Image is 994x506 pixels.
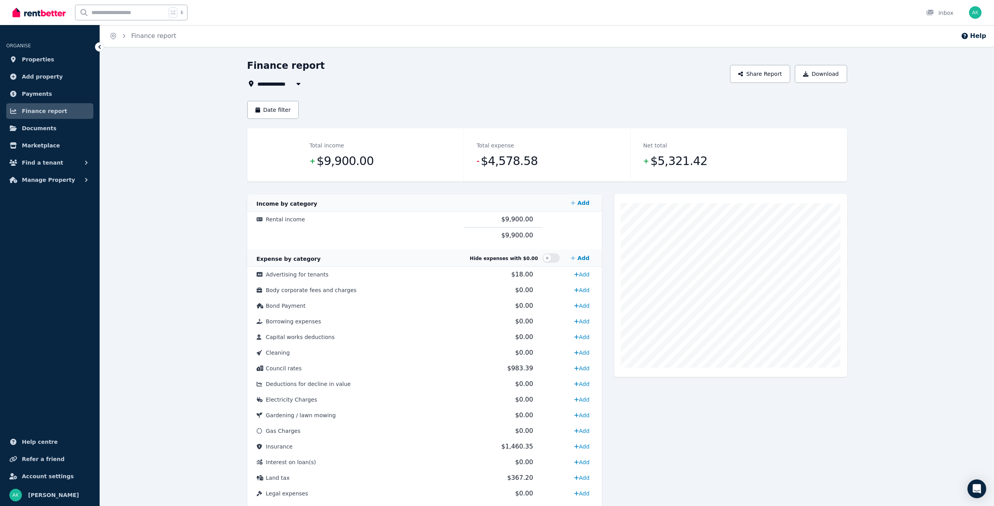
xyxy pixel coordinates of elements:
a: Add [571,315,592,328]
span: - [476,156,479,167]
a: Add [571,362,592,375]
a: Add [571,472,592,484]
span: $0.00 [515,318,533,325]
span: Capital works deductions [266,334,335,340]
span: Electricity Charges [266,397,318,403]
span: $18.00 [511,271,533,278]
span: Insurance [266,443,293,450]
span: [PERSON_NAME] [28,490,79,500]
a: Add property [6,69,93,84]
a: Properties [6,52,93,67]
span: Payments [22,89,52,99]
span: Council rates [266,365,302,371]
span: $0.00 [515,380,533,388]
span: Income by category [257,201,318,207]
a: Add [571,456,592,468]
span: Add property [22,72,63,81]
span: Help centre [22,437,58,447]
span: Interest on loan(s) [266,459,316,465]
a: Add [571,409,592,422]
img: Alanna Kendall [969,6,982,19]
span: $0.00 [515,349,533,356]
span: Bond Payment [266,303,306,309]
span: Properties [22,55,54,64]
div: Inbox [926,9,953,17]
a: Marketplace [6,138,93,153]
span: $0.00 [515,396,533,403]
span: Find a tenant [22,158,63,167]
span: Manage Property [22,175,75,185]
span: Gardening / lawn mowing [266,412,336,418]
span: Body corporate fees and charges [266,287,357,293]
button: Manage Property [6,172,93,188]
a: Add [571,331,592,343]
a: Finance report [6,103,93,119]
span: Deductions for decline in value [266,381,351,387]
a: Add [571,440,592,453]
span: $0.00 [515,458,533,466]
span: $9,900.00 [501,215,533,223]
span: $0.00 [515,333,533,341]
a: Refer a friend [6,451,93,467]
span: Refer a friend [22,454,64,464]
span: $0.00 [515,286,533,294]
img: RentBetter [12,7,66,18]
a: Add [567,195,592,211]
span: + [643,156,649,167]
span: Marketplace [22,141,60,150]
span: + [310,156,315,167]
nav: Breadcrumb [100,25,186,47]
a: Add [571,284,592,296]
button: Share Report [730,65,790,83]
a: Documents [6,120,93,136]
button: Download [795,65,847,83]
span: $4,578.58 [481,153,538,169]
span: $5,321.42 [650,153,707,169]
button: Date filter [247,101,299,119]
a: Account settings [6,468,93,484]
a: Add [571,300,592,312]
span: $983.39 [507,364,533,372]
a: Add [571,346,592,359]
span: $0.00 [515,302,533,309]
dt: Total income [310,141,344,150]
span: Finance report [22,106,67,116]
a: Add [571,425,592,437]
span: Legal expenses [266,490,308,497]
button: Find a tenant [6,155,93,170]
span: ORGANISE [6,43,31,48]
span: Hide expenses with $0.00 [470,256,538,261]
dt: Net total [643,141,667,150]
a: Add [567,250,592,266]
img: Alanna Kendall [9,489,22,501]
h1: Finance report [247,59,325,72]
span: $0.00 [515,411,533,419]
span: Gas Charges [266,428,301,434]
span: Land tax [266,475,290,481]
a: Finance report [131,32,176,39]
a: Payments [6,86,93,102]
span: Advertising for tenants [266,271,329,278]
a: Add [571,487,592,500]
span: Cleaning [266,350,290,356]
span: $9,900.00 [317,153,374,169]
a: Add [571,378,592,390]
span: $0.00 [515,490,533,497]
span: $9,900.00 [501,231,533,239]
span: k [180,9,183,16]
dt: Total expense [476,141,514,150]
span: Borrowing expenses [266,318,321,325]
a: Add [571,393,592,406]
span: $0.00 [515,427,533,434]
a: Help centre [6,434,93,450]
span: $1,460.35 [501,443,533,450]
a: Add [571,268,592,281]
span: Rental income [266,216,305,222]
span: Documents [22,124,57,133]
span: $367.20 [507,474,533,481]
button: Help [961,31,986,41]
span: Account settings [22,472,74,481]
span: Expense by category [257,256,321,262]
div: Open Intercom Messenger [967,479,986,498]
